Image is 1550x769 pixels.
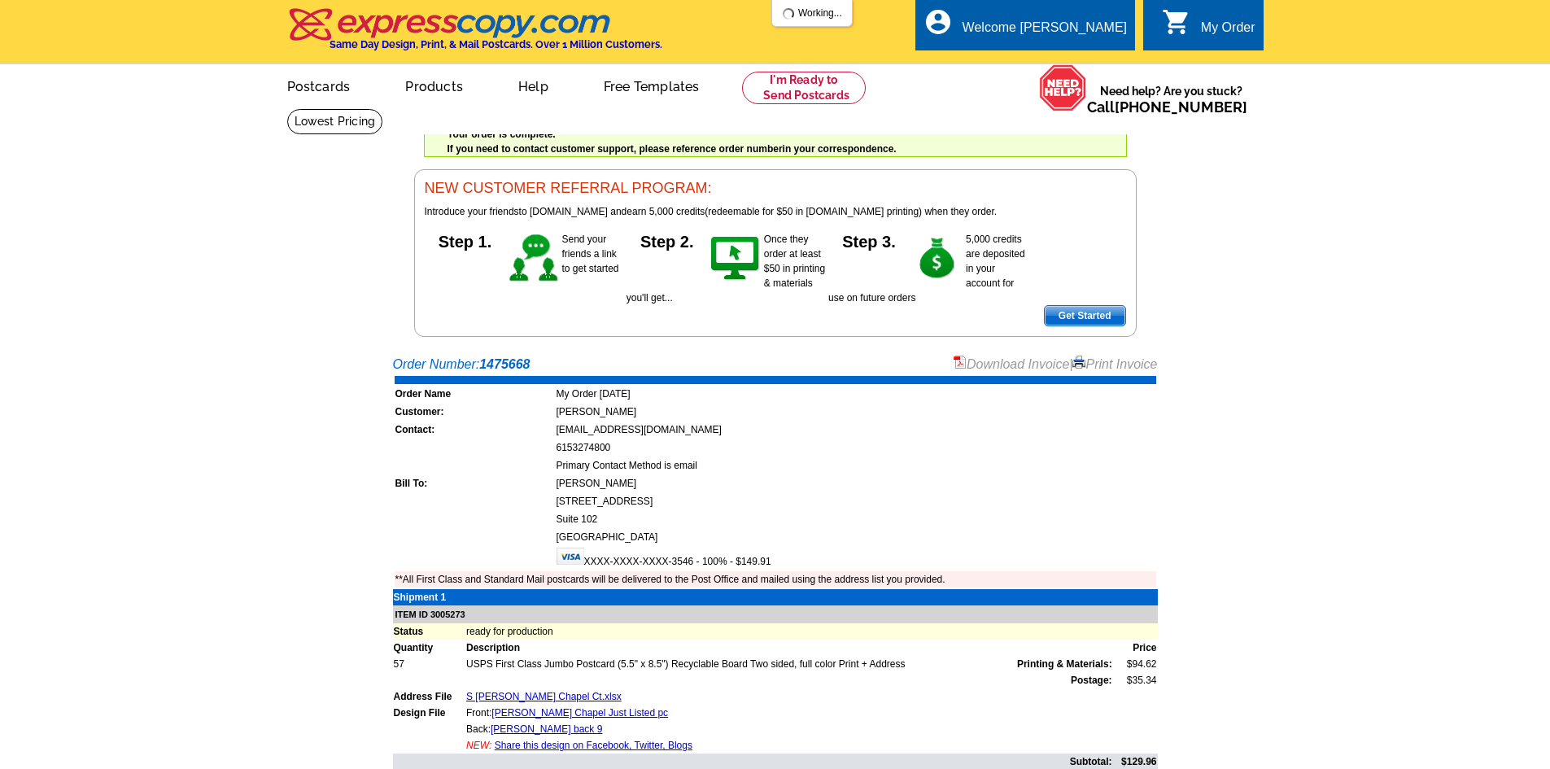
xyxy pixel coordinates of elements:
td: [EMAIL_ADDRESS][DOMAIN_NAME] [556,422,1156,438]
a: Get Started [1044,305,1126,326]
td: Customer: [395,404,554,420]
span: Get Started [1045,306,1125,326]
div: | [954,355,1158,374]
a: Postcards [261,66,377,104]
img: step-1.gif [506,232,562,286]
div: Order Number: [393,355,1158,374]
img: visa.gif [557,548,584,565]
img: small-pdf-icon.gif [954,356,967,369]
a: Same Day Design, Print, & Mail Postcards. Over 1 Million Customers. [287,20,662,50]
td: 6153274800 [556,439,1156,456]
span: Introduce your friends [425,206,519,217]
img: loading... [782,7,795,20]
td: Bill To: [395,475,554,492]
td: Description [465,640,1113,656]
a: Help [492,66,574,104]
td: XXXX-XXXX-XXXX-3546 - 100% - $149.91 [556,547,1156,570]
span: 5,000 credits are deposited in your account for use on future orders [828,234,1025,304]
a: [PERSON_NAME] Chapel Just Listed pc [491,707,668,719]
strong: Postage: [1071,675,1112,686]
h5: Step 1. [425,232,506,248]
a: shopping_cart My Order [1162,18,1255,38]
iframe: LiveChat chat widget [1225,391,1550,769]
i: account_circle [923,7,953,37]
td: $94.62 [1113,656,1158,672]
p: to [DOMAIN_NAME] and (redeemable for $50 in [DOMAIN_NAME] printing) when they order. [425,204,1126,219]
td: [PERSON_NAME] [556,475,1156,492]
td: USPS First Class Jumbo Postcard (5.5" x 8.5") Recyclable Board Two sided, full color Print + Address [465,656,1113,672]
div: My Order [1201,20,1255,43]
td: Status [393,623,465,640]
h5: Step 3. [828,232,910,248]
a: Download Invoice [954,357,1069,371]
td: Order Name [395,386,554,402]
span: Printing & Materials: [1017,657,1112,671]
td: [STREET_ADDRESS] [556,493,1156,509]
span: Need help? Are you stuck? [1087,83,1255,116]
td: [PERSON_NAME] [556,404,1156,420]
span: earn 5,000 credits [627,206,705,217]
a: Products [379,66,489,104]
h4: Same Day Design, Print, & Mail Postcards. Over 1 Million Customers. [330,38,662,50]
td: ready for production [465,623,1158,640]
img: step-3.gif [910,232,966,286]
h5: Step 2. [627,232,708,248]
td: Shipment 1 [393,589,465,605]
td: Primary Contact Method is email [556,457,1156,474]
div: Welcome [PERSON_NAME] [963,20,1127,43]
a: Free Templates [578,66,726,104]
a: [PERSON_NAME] back 9 [491,723,602,735]
td: Front: [465,705,1113,721]
i: shopping_cart [1162,7,1191,37]
span: NEW: [466,740,491,751]
td: My Order [DATE] [556,386,1156,402]
td: **All First Class and Standard Mail postcards will be delivered to the Post Office and mailed usi... [395,571,1156,588]
a: Share this design on Facebook, Twitter, Blogs [495,740,692,751]
td: [GEOGRAPHIC_DATA] [556,529,1156,545]
td: 57 [393,656,465,672]
strong: Your order is complete. [448,129,556,140]
td: $35.34 [1113,672,1158,688]
img: help [1039,64,1087,111]
span: Send your friends a link to get started [562,234,619,274]
td: Address File [393,688,465,705]
td: Contact: [395,422,554,438]
td: Price [1113,640,1158,656]
td: Suite 102 [556,511,1156,527]
strong: 1475668 [479,357,530,371]
a: [PHONE_NUMBER] [1115,98,1247,116]
img: small-print-icon.gif [1072,356,1085,369]
a: Print Invoice [1072,357,1157,371]
span: Once they order at least $50 in printing & materials you'll get... [627,234,825,304]
td: Design File [393,705,465,721]
td: Quantity [393,640,465,656]
td: Back: [465,721,1113,737]
td: ITEM ID 3005273 [393,605,1158,624]
img: step-2.gif [708,232,764,286]
h3: NEW CUSTOMER REFERRAL PROGRAM: [425,180,1126,198]
a: S [PERSON_NAME] Chapel Ct.xlsx [466,691,622,702]
span: Call [1087,98,1247,116]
